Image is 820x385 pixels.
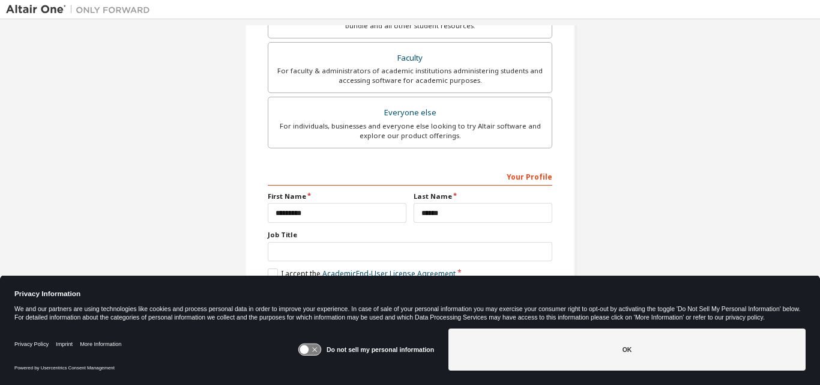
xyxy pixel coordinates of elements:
div: Faculty [276,50,544,67]
a: Academic End-User License Agreement [322,268,456,279]
div: For individuals, businesses and everyone else looking to try Altair software and explore our prod... [276,121,544,141]
label: I accept the [268,268,456,279]
div: Your Profile [268,166,552,186]
label: First Name [268,192,406,201]
label: Last Name [414,192,552,201]
img: Altair One [6,4,156,16]
label: Job Title [268,230,552,240]
div: Everyone else [276,105,544,121]
div: For faculty & administrators of academic institutions administering students and accessing softwa... [276,66,544,85]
